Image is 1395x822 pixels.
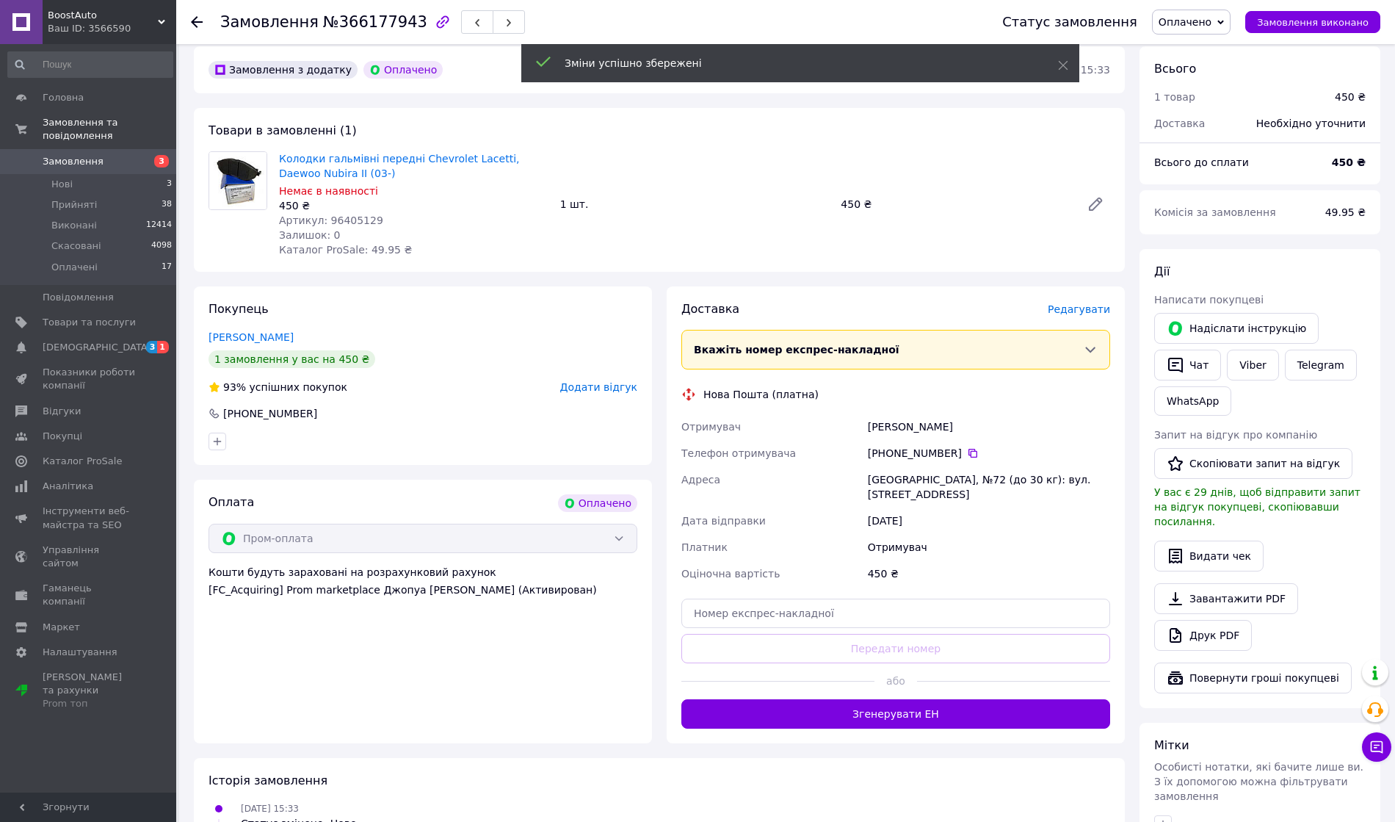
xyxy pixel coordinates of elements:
span: Виконані [51,219,97,232]
span: Оціночна вартість [681,568,780,580]
span: Показники роботи компанії [43,366,136,392]
span: Артикул: 96405129 [279,214,383,226]
div: успішних покупок [209,380,347,394]
span: Нові [51,178,73,191]
span: Гаманець компанії [43,582,136,608]
span: 3 [167,178,172,191]
span: Налаштування [43,646,117,659]
span: [DATE] 15:33 [241,804,299,814]
div: [FC_Acquiring] Prom marketplace Джопуа [PERSON_NAME] (Активирован) [209,583,637,597]
span: 1 товар [1154,91,1195,103]
span: Повідомлення [43,291,114,304]
div: [GEOGRAPHIC_DATA], №72 (до 30 кг): вул. [STREET_ADDRESS] [865,466,1113,508]
div: Отримувач [865,534,1113,560]
span: Маркет [43,621,80,634]
span: 49.95 ₴ [1325,206,1366,218]
span: Всього [1154,62,1196,76]
div: Необхідно уточнити [1247,107,1374,140]
span: Написати покупцеві [1154,294,1264,306]
div: 1 замовлення у вас на 450 ₴ [209,350,375,368]
input: Номер експрес-накладної [681,599,1110,628]
span: Доставка [1154,118,1205,129]
span: Замовлення [43,155,104,168]
span: Особисті нотатки, які бачите лише ви. З їх допомогою можна фільтрувати замовлення [1154,761,1363,802]
span: Оплачено [1159,16,1211,28]
span: Адреса [681,474,720,486]
span: Головна [43,91,84,104]
div: [PHONE_NUMBER] [222,406,319,421]
span: 17 [162,261,172,274]
div: [DATE] [865,508,1113,534]
span: Історія замовлення [209,774,327,787]
span: Отримувач [681,421,741,433]
div: 450 ₴ [865,560,1113,587]
span: 93% [223,381,246,393]
span: №366177943 [323,13,427,31]
span: Замовлення [220,13,319,31]
span: Платник [681,541,728,553]
span: Всього до сплати [1154,156,1249,168]
div: Повернутися назад [191,15,203,29]
a: WhatsApp [1154,386,1231,416]
span: Аналітика [43,480,93,493]
a: Viber [1227,350,1278,381]
span: 38 [162,198,172,212]
span: 3 [146,341,158,353]
span: Мітки [1154,738,1189,752]
div: 450 ₴ [279,198,548,213]
a: Редагувати [1081,190,1110,219]
div: Prom топ [43,697,136,710]
span: Покупець [209,302,269,316]
span: 3 [154,155,169,167]
span: Товари та послуги [43,316,136,329]
div: Кошти будуть зараховані на розрахунковий рахунок [209,565,637,597]
span: 4098 [151,239,172,253]
button: Повернути гроші покупцеві [1154,663,1352,693]
span: Додати відгук [560,381,637,393]
span: [DEMOGRAPHIC_DATA] [43,341,151,354]
a: Завантажити PDF [1154,583,1298,614]
img: Колодки гальмівні передні Chevrolet Lacetti, Daewoo Nubira II (03-) [209,152,267,209]
span: Управління сайтом [43,544,136,570]
button: Чат з покупцем [1362,732,1391,762]
span: Інструменти веб-майстра та SEO [43,505,136,531]
div: 450 ₴ [1335,90,1366,104]
button: Надіслати інструкцію [1154,313,1319,344]
span: Запит на відгук про компанію [1154,429,1317,441]
div: Зміни успішно збережені [565,56,1021,71]
span: Скасовані [51,239,101,253]
span: Відгуки [43,405,81,418]
button: Чат [1154,350,1221,381]
a: Колодки гальмівні передні Chevrolet Lacetti, Daewoo Nubira II (03-) [279,153,519,179]
span: Залишок: 0 [279,229,341,241]
div: Статус замовлення [1002,15,1137,29]
span: 1 [157,341,169,353]
span: або [874,674,917,688]
span: Дії [1154,264,1170,278]
span: [PERSON_NAME] та рахунки [43,671,136,711]
div: Оплачено [363,61,443,79]
a: [PERSON_NAME] [209,331,294,343]
div: [PERSON_NAME] [865,414,1113,440]
span: 12414 [146,219,172,232]
span: Комісія за замовлення [1154,206,1276,218]
button: Згенерувати ЕН [681,699,1110,729]
a: Telegram [1285,350,1357,381]
span: Доставка [681,302,739,316]
span: Замовлення виконано [1257,17,1369,28]
span: Оплата [209,495,254,509]
span: Оплачені [51,261,98,274]
div: 450 ₴ [835,194,1075,214]
a: Друк PDF [1154,620,1252,651]
button: Скопіювати запит на відгук [1154,448,1352,479]
b: 450 ₴ [1332,156,1366,168]
span: Редагувати [1048,303,1110,315]
span: Покупці [43,430,82,443]
button: Видати чек [1154,541,1264,572]
button: Замовлення виконано [1245,11,1380,33]
span: Немає в наявності [279,185,378,197]
span: Дата відправки [681,515,766,527]
span: Каталог ProSale [43,455,122,468]
div: 1 шт. [554,194,836,214]
div: Ваш ID: 3566590 [48,22,176,35]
